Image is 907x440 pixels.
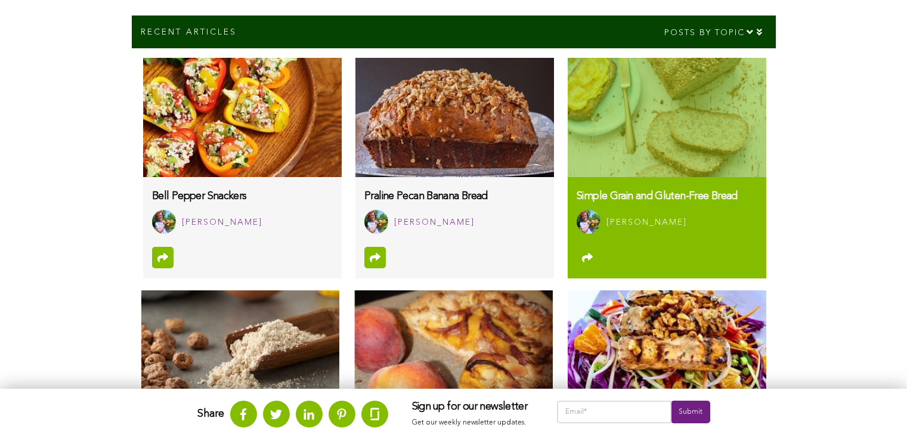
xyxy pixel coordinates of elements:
div: [PERSON_NAME] [182,215,262,230]
img: Simple-Grain-and-Gluten-Free-Bread [568,58,766,177]
div: Posts by topic [655,16,776,48]
input: Email* [557,401,672,423]
a: Bell Pepper Snackers Rachel Thomas [PERSON_NAME] [143,177,341,243]
a: Praline Pecan Banana Bread Rachel Thomas [PERSON_NAME] [355,177,553,243]
img: Perfect-Plant-Based-Almond-Peach-Galette [354,290,552,410]
h3: Praline Pecan Banana Bread [364,189,544,204]
input: Submit [671,401,710,423]
a: Simple Grain and Gluten-Free Bread Rachel Thomas [PERSON_NAME] [568,177,766,243]
div: [PERSON_NAME] [606,215,687,230]
img: what-is-tigernut-flour-and-why-it's-healthy [141,290,339,410]
img: Rachel Thomas [364,210,388,234]
strong: Share [197,408,224,419]
iframe: Chat Widget [847,383,907,440]
h3: Sign up for our newsletter [412,401,533,414]
p: Recent Articles [141,26,237,38]
img: Vegan-Grilled-Tofu-Satay-on-Zucchini-Slaw-Salad [568,290,766,410]
div: [PERSON_NAME] [394,215,475,230]
img: Rachel Thomas [577,210,600,234]
p: Get our weekly newsletter updates. [412,416,533,429]
img: glassdoor.svg [370,408,379,420]
h3: Simple Grain and Gluten-Free Bread [577,189,757,204]
h3: Bell Pepper Snackers [152,189,332,204]
img: Rachel Thomas [152,210,176,234]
